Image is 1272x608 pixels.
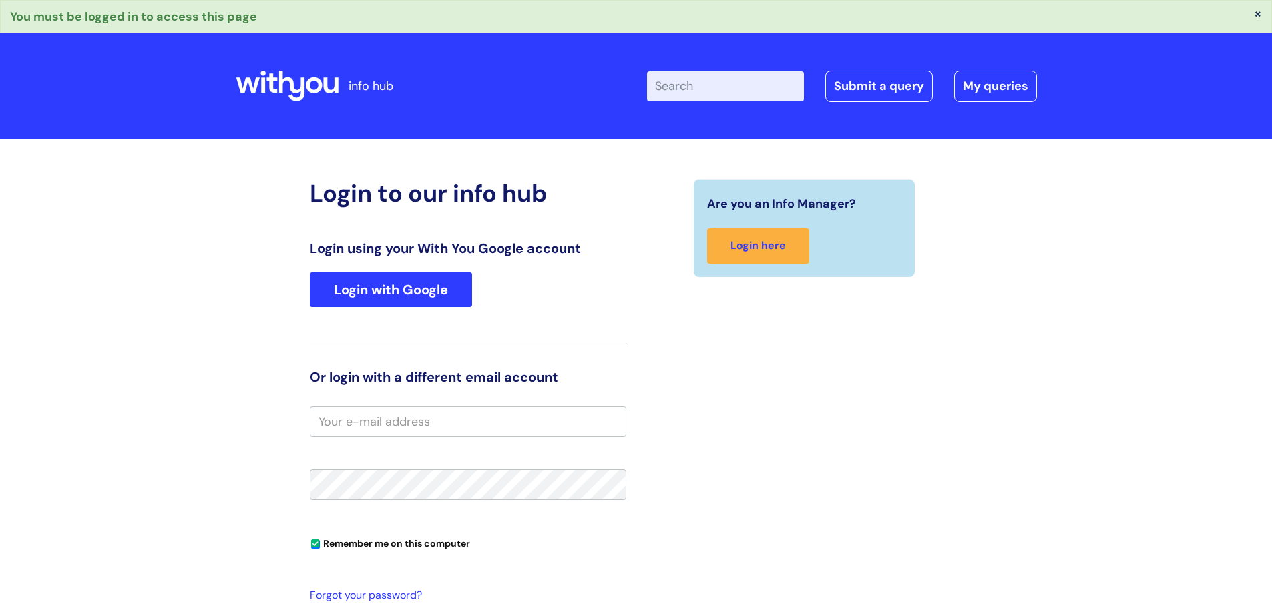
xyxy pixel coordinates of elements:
label: Remember me on this computer [310,535,470,549]
a: Login with Google [310,272,472,307]
input: Remember me on this computer [311,540,320,549]
h3: Login using your With You Google account [310,240,626,256]
span: Are you an Info Manager? [707,193,856,214]
a: My queries [954,71,1037,101]
input: Search [647,71,804,101]
a: Login here [707,228,809,264]
div: You can uncheck this option if you're logging in from a shared device [310,532,626,553]
input: Your e-mail address [310,406,626,437]
p: info hub [349,75,393,97]
h3: Or login with a different email account [310,369,626,385]
a: Submit a query [825,71,933,101]
h2: Login to our info hub [310,179,626,208]
button: × [1254,7,1262,19]
a: Forgot your password? [310,586,620,605]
